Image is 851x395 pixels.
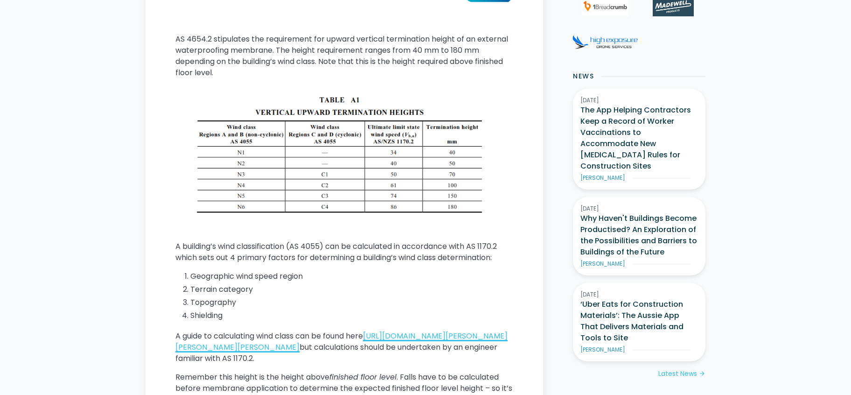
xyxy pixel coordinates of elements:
[190,310,513,321] li: Shielding
[573,89,705,190] a: [DATE]The App Helping Contractors Keep a Record of Worker Vaccinations to Accommodate New [MEDICA...
[658,369,697,379] div: Latest News
[699,369,705,379] div: arrow_forward
[175,34,513,78] p: AS 4654.2 stipulates the requirement for upward vertical termination height of an external waterp...
[190,284,513,295] li: Terrain category
[580,96,698,105] div: [DATE]
[580,260,625,268] div: [PERSON_NAME]
[190,271,513,282] li: Geographic wind speed region
[580,346,625,354] div: [PERSON_NAME]
[175,241,513,263] p: A building’s wind classification (AS 4055) can be calculated in accordance with AS 1170.2 which s...
[190,297,513,308] li: Topography
[573,283,705,361] a: [DATE]‘Uber Eats for Construction Materials’: The Aussie App That Delivers Materials and Tools to...
[580,290,698,299] div: [DATE]
[580,205,698,213] div: [DATE]
[580,174,625,182] div: [PERSON_NAME]
[658,369,705,379] a: Latest Newsarrow_forward
[329,372,397,382] em: finished floor level
[573,71,594,81] h2: News
[580,105,698,172] h3: The App Helping Contractors Keep a Record of Worker Vaccinations to Accommodate New [MEDICAL_DATA...
[572,35,638,49] img: High Exposure
[573,197,705,275] a: [DATE]Why Haven't Buildings Become Productised? An Exploration of the Possibilities and Barriers ...
[580,213,698,258] h3: Why Haven't Buildings Become Productised? An Exploration of the Possibilities and Barriers to Bui...
[175,331,513,364] p: A guide to calculating wind class can be found here but calculations should be undertaken by an e...
[175,331,508,353] a: [URL][DOMAIN_NAME][PERSON_NAME][PERSON_NAME][PERSON_NAME]
[580,299,698,344] h3: ‘Uber Eats for Construction Materials’: The Aussie App That Delivers Materials and Tools to Site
